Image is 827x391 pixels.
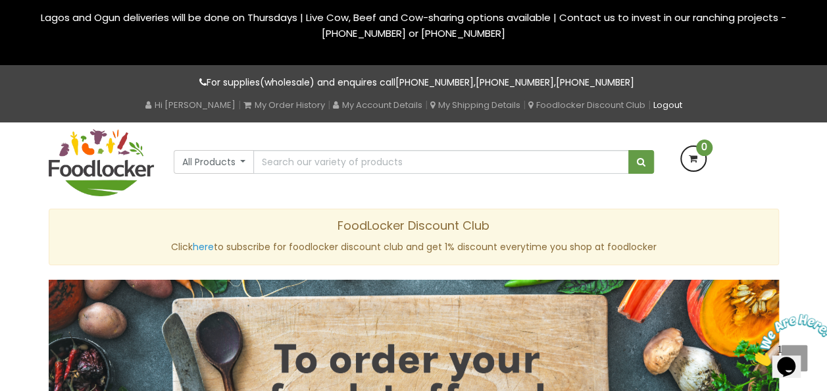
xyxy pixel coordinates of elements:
a: My Account Details [333,99,422,111]
a: Hi [PERSON_NAME] [145,99,236,111]
a: here [193,240,214,253]
div: Click to subscribe for foodlocker discount club and get 1% discount everytime you shop at foodlocker [49,209,779,265]
span: 0 [696,140,713,156]
a: My Shipping Details [430,99,520,111]
img: FoodLocker [49,129,154,196]
iframe: chat widget [745,309,827,371]
a: Logout [653,99,682,111]
span: | [238,98,241,111]
img: Chat attention grabber [5,5,87,57]
a: My Order History [243,99,325,111]
span: | [328,98,330,111]
a: [PHONE_NUMBER] [476,76,554,89]
span: | [425,98,428,111]
h4: FoodLocker Discount Club [59,219,768,232]
span: | [648,98,651,111]
a: [PHONE_NUMBER] [556,76,634,89]
span: 1 [5,5,11,16]
span: | [523,98,526,111]
input: Search our variety of products [253,150,628,174]
p: For supplies(wholesale) and enquires call , , [49,75,779,90]
a: Foodlocker Discount Club [528,99,645,111]
span: Lagos and Ogun deliveries will be done on Thursdays | Live Cow, Beef and Cow-sharing options avai... [41,11,786,40]
button: All Products [174,150,255,174]
a: [PHONE_NUMBER] [395,76,474,89]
